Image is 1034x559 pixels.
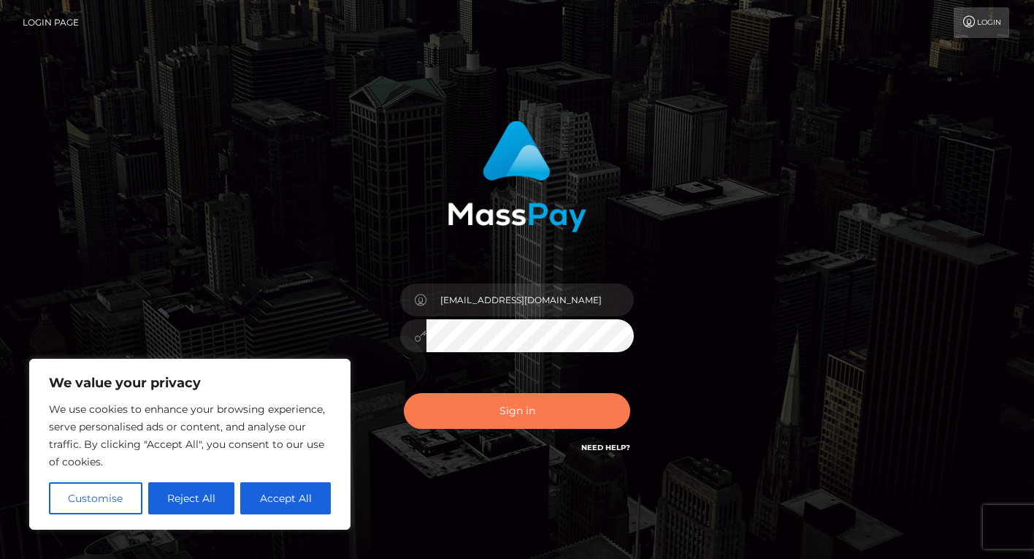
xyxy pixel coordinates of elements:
[49,374,331,392] p: We value your privacy
[581,443,630,452] a: Need Help?
[49,482,142,514] button: Customise
[448,121,586,232] img: MassPay Login
[426,284,634,316] input: Username...
[29,359,351,530] div: We value your privacy
[148,482,235,514] button: Reject All
[49,400,331,471] p: We use cookies to enhance your browsing experience, serve personalised ads or content, and analys...
[954,7,1009,38] a: Login
[404,393,630,429] button: Sign in
[240,482,331,514] button: Accept All
[23,7,79,38] a: Login Page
